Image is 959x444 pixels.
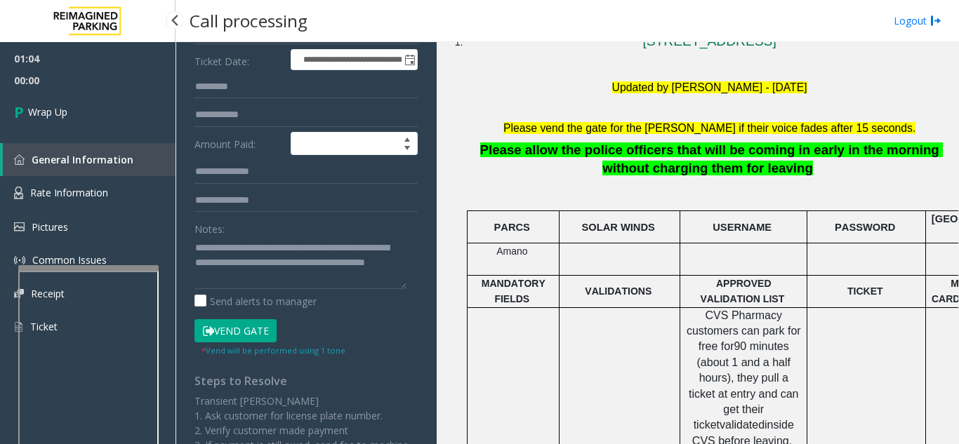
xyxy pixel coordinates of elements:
label: Amount Paid: [191,132,287,156]
span: SOLAR WINDS [582,222,655,233]
span: CVS Pharmacy customers can park for free for [687,309,804,353]
img: 'icon' [14,187,23,199]
img: 'icon' [14,154,25,165]
h4: Steps to Resolve [194,375,418,388]
span: VALIDATIONS [585,285,652,297]
span: Pictures [32,220,68,234]
a: Logout [894,13,941,28]
span: APPROVED VALIDATION LIST [700,278,784,304]
label: Send alerts to manager [194,294,317,309]
span: Common Issues [32,253,107,267]
button: Vend Gate [194,319,277,343]
img: 'icon' [14,255,25,266]
small: Vend will be performed using 1 tone [201,345,345,356]
span: USERNAME [713,222,772,233]
span: Decrease value [397,144,417,155]
span: 90 minutes (about 1 and a half hours) [697,340,794,384]
span: PASSWORD [835,222,895,233]
span: Increase value [397,133,417,144]
font: Please vend the gate for the [PERSON_NAME] if their voice fades after 15 seconds. [503,122,915,134]
a: [STREET_ADDRESS] [642,34,776,48]
label: Ticket Date: [191,49,287,70]
span: validated [720,419,765,431]
span: Rate Information [30,186,108,199]
span: Please allow the police officers that will be coming in early in the morning without charging the... [480,142,943,175]
a: General Information [3,143,176,176]
h3: Call processing [183,4,315,38]
img: 'icon' [14,321,23,333]
img: 'icon' [14,289,24,298]
span: , they pull a ticket at entry and can get their ticket [689,372,802,431]
img: 'icon' [14,222,25,231]
span: Wrap Up [28,105,67,119]
span: Amano [496,245,527,257]
label: Notes: [194,217,225,236]
font: Updated by [PERSON_NAME] - [DATE] [612,81,807,93]
span: General Information [32,153,133,166]
span: MANDATORY FIELDS [482,278,548,304]
img: logout [930,13,941,28]
span: Toggle popup [402,50,417,69]
span: TICKET [847,285,883,297]
span: PARCS [494,222,530,233]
